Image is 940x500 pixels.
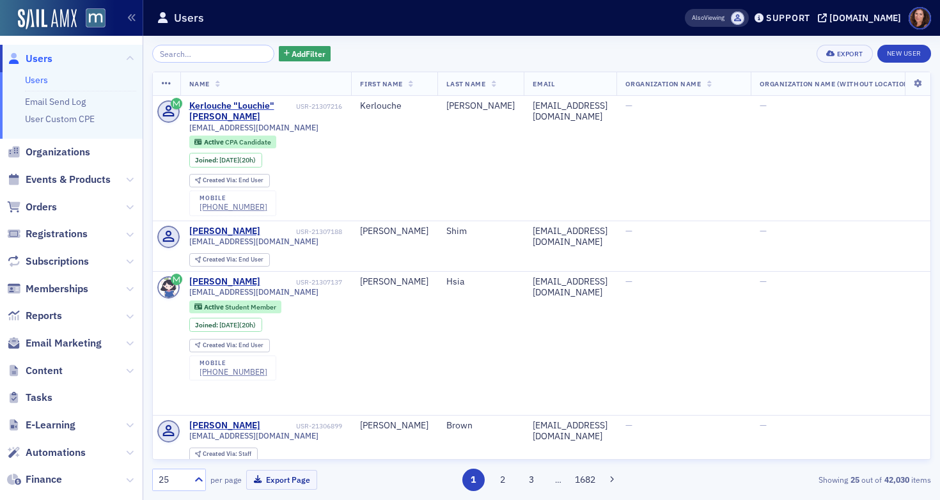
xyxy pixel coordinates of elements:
div: Hsia [446,276,515,288]
div: USR-21306899 [262,422,342,430]
span: Subscriptions [26,254,89,269]
div: mobile [200,194,267,202]
span: E-Learning [26,418,75,432]
span: Joined : [195,156,219,164]
span: Tasks [26,391,52,405]
div: USR-21307137 [262,278,342,286]
h1: Users [174,10,204,26]
span: — [760,100,767,111]
span: — [625,419,632,431]
div: Active: Active: Student Member [189,301,282,313]
button: 3 [521,469,543,491]
a: Finance [7,473,62,487]
span: Active [204,302,225,311]
div: Staff [203,451,251,458]
input: Search… [152,45,274,63]
a: Subscriptions [7,254,89,269]
span: [DATE] [219,320,239,329]
span: Registrations [26,227,88,241]
a: E-Learning [7,418,75,432]
div: [PERSON_NAME] [446,100,515,112]
a: Content [7,364,63,378]
div: [PERSON_NAME] [360,226,428,237]
div: (20h) [219,156,256,164]
button: 1 [462,469,485,491]
a: Organizations [7,145,90,159]
a: Reports [7,309,62,323]
span: Reports [26,309,62,323]
span: Add Filter [292,48,325,59]
a: Active CPA Candidate [194,138,270,146]
div: Export [837,51,863,58]
span: Email Marketing [26,336,102,350]
a: [PERSON_NAME] [189,226,260,237]
span: Organizations [26,145,90,159]
span: First Name [360,79,402,88]
div: (20h) [219,321,256,329]
span: Active [204,137,225,146]
div: Showing out of items [680,474,931,485]
div: Created Via: End User [189,339,270,352]
div: End User [203,177,263,184]
span: Events & Products [26,173,111,187]
button: Export [817,45,872,63]
span: — [625,276,632,287]
a: Email Marketing [7,336,102,350]
button: 2 [491,469,513,491]
button: 1682 [574,469,597,491]
div: Joined: 2025-09-15 00:00:00 [189,318,262,332]
a: Registrations [7,227,88,241]
span: Last Name [446,79,485,88]
div: [PERSON_NAME] [189,420,260,432]
div: [PERSON_NAME] [360,276,428,288]
div: Created Via: End User [189,174,270,187]
span: — [625,100,632,111]
img: SailAMX [18,9,77,29]
span: Created Via : [203,255,239,263]
a: Events & Products [7,173,111,187]
span: Created Via : [203,341,239,349]
span: Organization Name [625,79,701,88]
div: USR-21307216 [296,102,342,111]
span: Student Member [225,302,276,311]
label: per page [210,474,242,485]
span: CPA Candidate [225,137,271,146]
span: — [625,225,632,237]
div: Also [692,13,704,22]
a: [PERSON_NAME] [189,276,260,288]
a: [PHONE_NUMBER] [200,202,267,212]
div: Support [766,12,810,24]
button: [DOMAIN_NAME] [818,13,905,22]
span: [EMAIL_ADDRESS][DOMAIN_NAME] [189,237,318,246]
a: Kerlouche "Louchie" [PERSON_NAME] [189,100,294,123]
span: Organization Name (Without Location) [760,79,912,88]
span: Created Via : [203,449,239,458]
span: … [549,474,567,485]
div: [PHONE_NUMBER] [200,367,267,377]
span: Orders [26,200,57,214]
span: Finance [26,473,62,487]
span: Memberships [26,282,88,296]
span: Name [189,79,210,88]
span: [DATE] [219,155,239,164]
div: [EMAIL_ADDRESS][DOMAIN_NAME] [533,226,607,248]
span: [EMAIL_ADDRESS][DOMAIN_NAME] [189,287,318,297]
a: Users [25,74,48,86]
span: — [760,419,767,431]
div: Active: Active: CPA Candidate [189,136,277,148]
a: Orders [7,200,57,214]
a: Tasks [7,391,52,405]
div: Brown [446,420,515,432]
span: Users [26,52,52,66]
div: End User [203,256,263,263]
div: USR-21307188 [262,228,342,236]
div: Joined: 2025-09-15 00:00:00 [189,153,262,167]
span: Joined : [195,321,219,329]
div: Shim [446,226,515,237]
div: Created Via: Staff [189,448,258,461]
div: Kerlouche [360,100,428,112]
a: Active Student Member [194,302,276,311]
